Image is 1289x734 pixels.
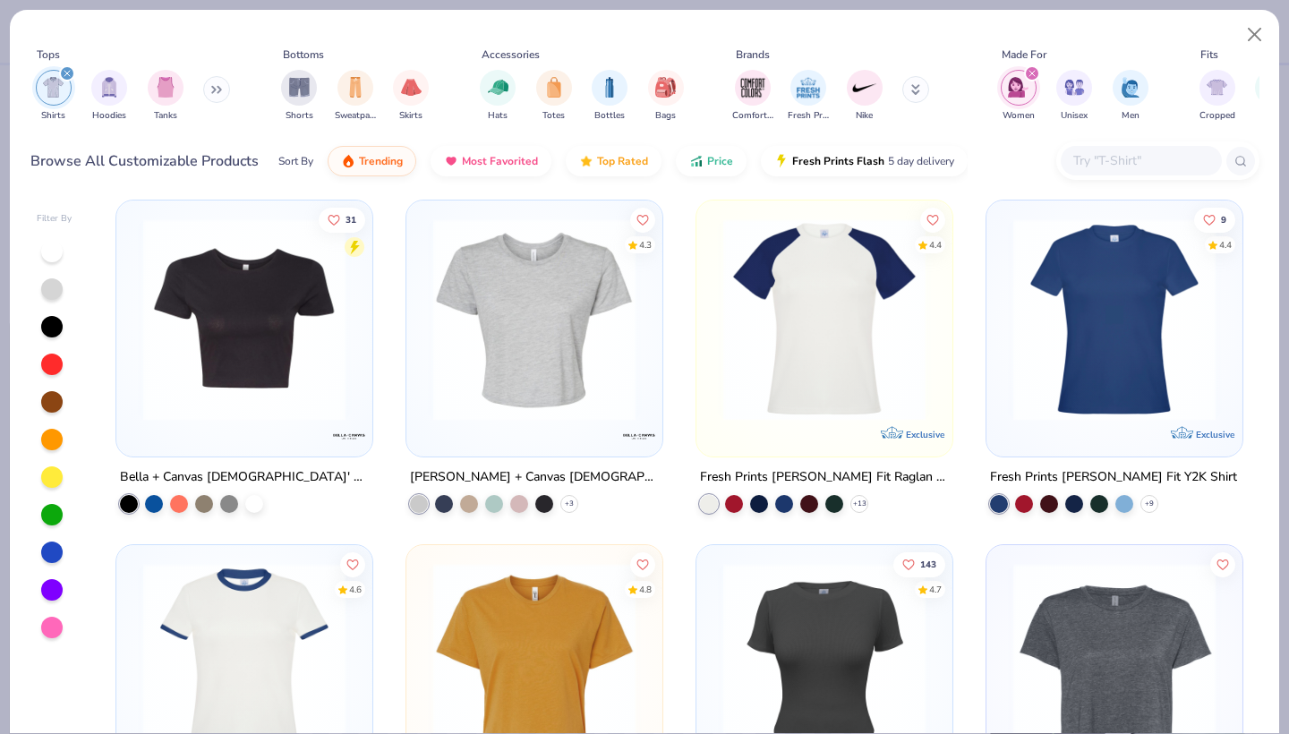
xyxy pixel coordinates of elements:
[990,465,1237,488] div: Fresh Prints [PERSON_NAME] Fit Y2K Shirt
[700,465,949,488] div: Fresh Prints [PERSON_NAME] Fit Raglan Shirt
[893,551,945,576] button: Like
[761,146,968,176] button: Fresh Prints Flash5 day delivery
[359,154,403,168] span: Trending
[1221,215,1226,224] span: 9
[847,70,883,123] button: filter button
[410,465,659,488] div: [PERSON_NAME] + Canvas [DEMOGRAPHIC_DATA]' Flowy Cropped T-Shirt
[851,74,878,101] img: Nike Image
[1145,498,1154,508] span: + 9
[1200,47,1218,63] div: Fits
[592,70,627,123] div: filter for Bottles
[774,154,789,168] img: flash.gif
[37,212,73,226] div: Filter By
[597,154,648,168] span: Top Rated
[536,70,572,123] button: filter button
[1113,70,1148,123] div: filter for Men
[1121,77,1140,98] img: Men Image
[906,428,944,440] span: Exclusive
[630,207,655,232] button: Like
[37,47,60,63] div: Tops
[1199,70,1235,123] button: filter button
[120,465,369,488] div: Bella + Canvas [DEMOGRAPHIC_DATA]' Poly-Cotton Crop T-Shirt
[1056,70,1092,123] button: filter button
[1004,218,1225,421] img: 6a9a0a85-ee36-4a89-9588-981a92e8a910
[847,70,883,123] div: filter for Nike
[335,70,376,123] button: filter button
[1003,109,1035,123] span: Women
[346,77,365,98] img: Sweatpants Image
[156,77,175,98] img: Tanks Image
[788,70,829,123] button: filter button
[1056,70,1092,123] div: filter for Unisex
[488,77,508,98] img: Hats Image
[1207,77,1227,98] img: Cropped Image
[920,207,945,232] button: Like
[92,109,126,123] span: Hoodies
[393,70,429,123] button: filter button
[281,70,317,123] div: filter for Shorts
[542,109,565,123] span: Totes
[630,551,655,576] button: Like
[594,109,625,123] span: Bottles
[278,153,313,169] div: Sort By
[1195,428,1234,440] span: Exclusive
[648,70,684,123] button: filter button
[91,70,127,123] button: filter button
[736,47,770,63] div: Brands
[732,70,773,123] div: filter for Comfort Colors
[1002,47,1046,63] div: Made For
[341,551,366,576] button: Like
[283,47,324,63] div: Bottoms
[444,154,458,168] img: most_fav.gif
[639,238,652,252] div: 4.3
[1071,150,1209,171] input: Try "T-Shirt"
[788,109,829,123] span: Fresh Prints
[1219,238,1232,252] div: 4.4
[929,238,942,252] div: 4.4
[676,146,747,176] button: Price
[600,77,619,98] img: Bottles Image
[91,70,127,123] div: filter for Hoodies
[154,109,177,123] span: Tanks
[795,74,822,101] img: Fresh Prints Image
[482,47,540,63] div: Accessories
[732,70,773,123] button: filter button
[544,77,564,98] img: Totes Image
[788,70,829,123] div: filter for Fresh Prints
[346,215,357,224] span: 31
[1113,70,1148,123] button: filter button
[1064,77,1085,98] img: Unisex Image
[393,70,429,123] div: filter for Skirts
[1001,70,1037,123] div: filter for Women
[480,70,516,123] button: filter button
[707,154,733,168] span: Price
[655,109,676,123] span: Bags
[341,154,355,168] img: trending.gif
[920,559,936,568] span: 143
[888,151,954,172] span: 5 day delivery
[281,70,317,123] button: filter button
[30,150,259,172] div: Browse All Customizable Products
[488,109,508,123] span: Hats
[655,77,675,98] img: Bags Image
[566,146,662,176] button: Top Rated
[1210,551,1235,576] button: Like
[792,154,884,168] span: Fresh Prints Flash
[621,417,657,453] img: Bella + Canvas logo
[431,146,551,176] button: Most Favorited
[399,109,423,123] span: Skirts
[328,146,416,176] button: Trending
[286,109,313,123] span: Shorts
[462,154,538,168] span: Most Favorited
[148,70,184,123] button: filter button
[592,70,627,123] button: filter button
[929,583,942,596] div: 4.7
[856,109,873,123] span: Nike
[99,77,119,98] img: Hoodies Image
[480,70,516,123] div: filter for Hats
[289,77,310,98] img: Shorts Image
[565,498,574,508] span: + 3
[1199,109,1235,123] span: Cropped
[41,109,65,123] span: Shirts
[36,70,72,123] button: filter button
